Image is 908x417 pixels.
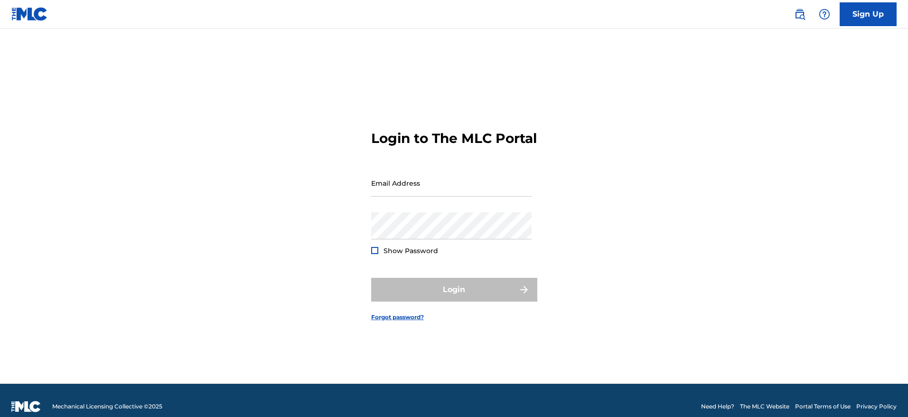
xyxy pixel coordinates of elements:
[840,2,897,26] a: Sign Up
[861,371,908,417] iframe: Chat Widget
[11,401,41,412] img: logo
[11,7,48,21] img: MLC Logo
[815,5,834,24] div: Help
[740,402,789,411] a: The MLC Website
[795,402,851,411] a: Portal Terms of Use
[384,246,438,255] span: Show Password
[371,130,537,147] h3: Login to The MLC Portal
[52,402,162,411] span: Mechanical Licensing Collective © 2025
[819,9,830,20] img: help
[701,402,734,411] a: Need Help?
[794,9,805,20] img: search
[856,402,897,411] a: Privacy Policy
[371,313,424,322] a: Forgot password?
[790,5,809,24] a: Public Search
